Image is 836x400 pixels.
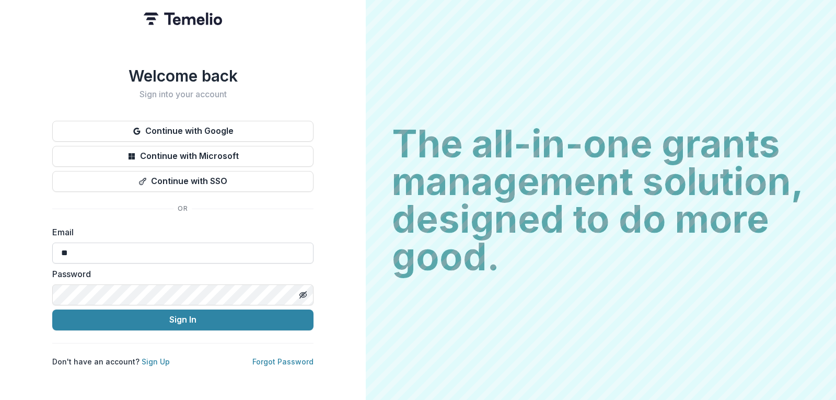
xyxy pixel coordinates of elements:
[144,13,222,25] img: Temelio
[52,146,313,167] button: Continue with Microsoft
[52,268,307,280] label: Password
[52,89,313,99] h2: Sign into your account
[52,66,313,85] h1: Welcome back
[142,357,170,366] a: Sign Up
[52,121,313,142] button: Continue with Google
[295,287,311,303] button: Toggle password visibility
[52,171,313,192] button: Continue with SSO
[252,357,313,366] a: Forgot Password
[52,356,170,367] p: Don't have an account?
[52,310,313,330] button: Sign In
[52,226,307,238] label: Email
